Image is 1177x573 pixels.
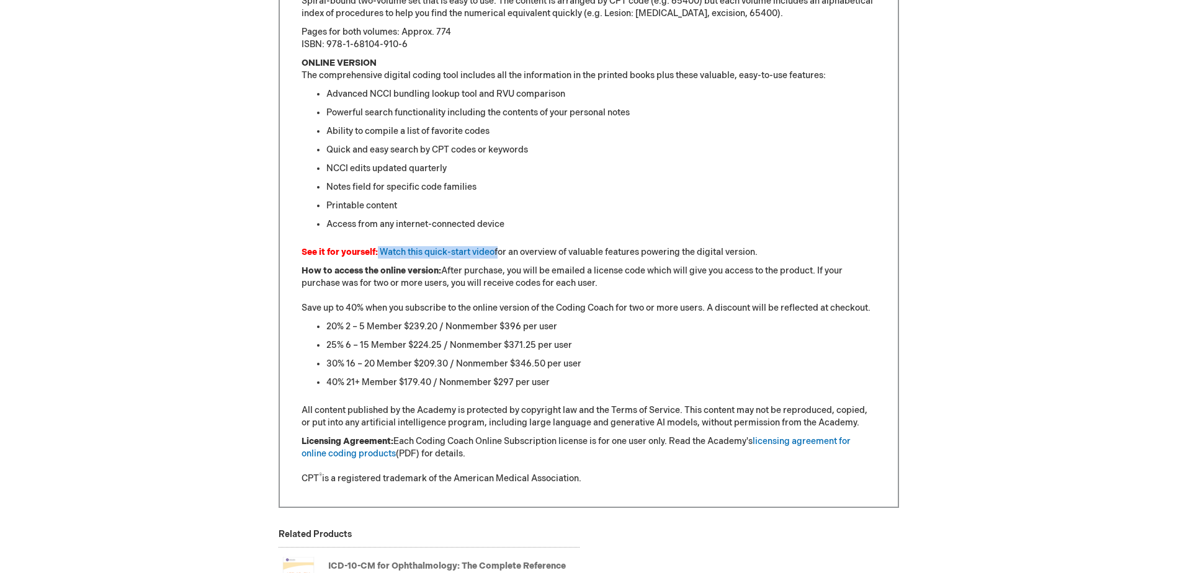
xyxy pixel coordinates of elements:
li: Quick and easy search by CPT codes or keywords [326,144,876,156]
p: Each Coding Coach Online Subscription license is for one user only. Read the Academy's (PDF) for ... [302,435,876,485]
li: Powerful search functionality including the contents of your personal notes [326,107,876,119]
li: Ability to compile a list of favorite codes [326,125,876,138]
strong: How to access the online version: [302,265,441,276]
li: Access from any internet-connected device [326,218,876,231]
li: 30% 16 – 20 Member $209.30 / Nonmember $346.50 per user [326,358,876,370]
font: See it for yourself: [302,247,378,257]
p: for an overview of valuable features powering the digital version. [302,246,876,259]
li: 40% 21+ Member $179.40 / Nonmember $297 per user [326,376,876,389]
strong: ONLINE VERSION [302,58,377,68]
p: After purchase, you will be emailed a license code which will give you access to the product. If ... [302,265,876,314]
p: All content published by the Academy is protected by copyright law and the Terms of Service. This... [302,404,876,429]
li: Advanced NCCI bundling lookup tool and RVU comparison [326,88,876,100]
strong: Related Products [279,529,352,540]
a: Watch this quick-start video [380,247,495,257]
p: Pages for both volumes: Approx. 774 ISBN: 978-1-68104-910-6 [302,26,876,51]
sup: ® [319,473,322,480]
li: 20% 2 – 5 Member $239.20 / Nonmember $396 per user [326,321,876,333]
li: Printable content [326,200,876,212]
strong: Licensing Agreement: [302,436,393,446]
li: Notes field for specific code families [326,181,876,193]
a: ICD-10-CM for Ophthalmology: The Complete Reference [328,561,566,571]
li: NCCI edits updated quarterly [326,162,876,175]
li: 25% 6 – 15 Member $224.25 / Nonmember $371.25 per user [326,339,876,352]
p: The comprehensive digital coding tool includes all the information in the printed books plus thes... [302,57,876,82]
